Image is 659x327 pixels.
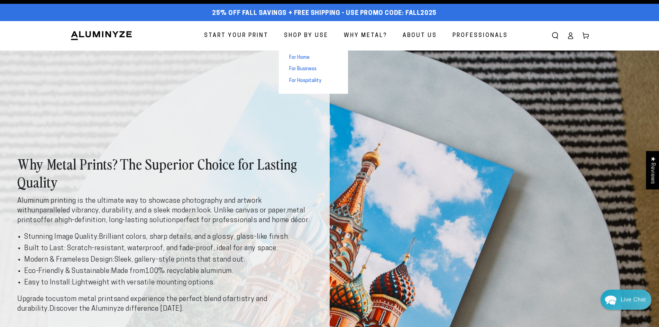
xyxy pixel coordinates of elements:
[17,294,312,314] p: Upgrade to and experience the perfect blend of .
[24,232,312,242] li: Brilliant colors, sharp details, and a glossy, glass-like finish.
[17,155,312,191] h2: Why Metal Prints? The Superior Choice for Lasting Quality
[67,245,213,252] strong: Scratch-resistant, waterproof, and fade-proof
[145,268,232,275] strong: 100% recyclable aluminum
[204,31,268,41] span: Start Your Print
[621,290,646,310] div: Contact Us Directly
[289,66,317,73] span: For Business
[279,75,348,87] a: For Hospitality
[284,31,328,41] span: Shop By Use
[31,207,211,214] strong: unparalleled vibrancy, durability, and a sleek modern look
[199,27,274,45] a: Start Your Print
[646,151,659,189] div: Click to open Judge.me floating reviews tab
[24,255,312,265] li: Sleek, gallery-style prints that stand out.
[17,196,312,225] p: Aluminum printing is the ultimate way to showcase photography and artwork with . Unlike canvas or...
[24,268,111,275] strong: Eco-Friendly & Sustainable:
[403,31,437,41] span: About Us
[279,63,348,75] a: For Business
[24,278,312,288] li: Lightweight with versatile mounting options.
[24,266,312,276] li: Made from .
[17,296,267,312] strong: artistry and durability
[24,244,312,253] li: , ideal for any space.
[58,217,176,224] strong: high-definition, long-lasting solution
[344,31,387,41] span: Why Metal?
[339,27,392,45] a: Why Metal?
[447,27,513,45] a: Professionals
[24,256,115,263] strong: Modern & Frameless Design:
[289,54,310,61] span: For Home
[452,31,508,41] span: Professionals
[52,296,117,303] strong: custom metal prints
[397,27,442,45] a: About Us
[548,28,563,43] summary: Search our site
[279,52,348,64] a: For Home
[279,27,333,45] a: Shop By Use
[24,279,72,286] strong: Easy to Install:
[24,234,99,240] strong: Stunning Image Quality:
[289,78,321,84] span: For Hospitality
[49,306,184,312] strong: Discover the Aluminyze difference [DATE].
[24,245,65,252] strong: Built to Last:
[601,290,651,310] div: Chat widget toggle
[212,10,437,17] span: 25% off FALL Savings + Free Shipping - Use Promo Code: FALL2025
